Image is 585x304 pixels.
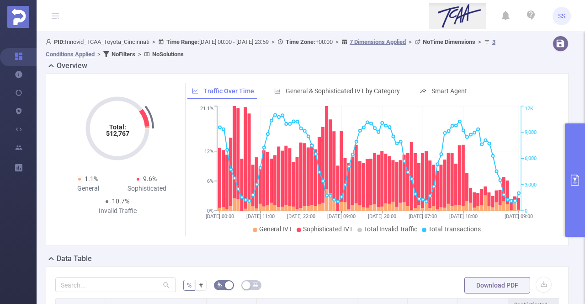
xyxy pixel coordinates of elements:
i: icon: bar-chart [274,88,281,94]
span: Innovid_TCAA_Toyota_Cincinnati [DATE] 00:00 - [DATE] 23:59 +00:00 [46,38,495,58]
tspan: Total: [109,123,126,131]
tspan: [DATE] 18:00 [449,213,477,219]
span: Smart Agent [431,87,467,95]
span: > [149,38,158,45]
h2: Overview [57,60,87,71]
div: Invalid Traffic [88,206,147,216]
div: Sophisticated [117,184,176,193]
span: # [199,282,203,289]
i: icon: line-chart [192,88,198,94]
span: General & Sophisticated IVT by Category [286,87,400,95]
span: Traffic Over Time [203,87,254,95]
tspan: 6,000 [525,156,537,162]
u: 7 Dimensions Applied [350,38,406,45]
span: > [333,38,341,45]
input: Search... [55,277,176,292]
span: SS [558,7,565,25]
span: 10.7% [112,197,129,205]
tspan: 12K [525,106,533,112]
span: > [406,38,415,45]
tspan: 512,767 [106,130,129,137]
tspan: [DATE] 22:00 [287,213,315,219]
span: % [187,282,191,289]
tspan: [DATE] 09:00 [505,213,533,219]
span: > [475,38,484,45]
button: Download PDF [464,277,530,293]
span: General IVT [259,225,292,233]
tspan: [DATE] 09:00 [327,213,356,219]
b: No Time Dimensions [423,38,475,45]
span: > [269,38,277,45]
i: icon: table [253,282,258,288]
i: icon: user [46,39,54,45]
tspan: 0% [207,208,213,214]
tspan: [DATE] 07:00 [409,213,437,219]
img: Protected Media [7,6,29,28]
span: > [95,51,103,58]
tspan: 12% [204,149,213,155]
b: No Filters [112,51,135,58]
h2: Data Table [57,253,92,264]
span: 1.1% [85,175,98,182]
span: 9.6% [143,175,157,182]
tspan: [DATE] 20:00 [368,213,396,219]
tspan: [DATE] 00:00 [206,213,234,219]
tspan: 0 [525,208,527,214]
span: > [135,51,144,58]
tspan: 6% [207,178,213,184]
b: PID: [54,38,65,45]
b: Time Range: [166,38,199,45]
span: Sophisticated IVT [303,225,353,233]
span: Total Invalid Traffic [364,225,417,233]
tspan: 21.1% [200,106,213,112]
div: General [59,184,117,193]
span: Total Transactions [428,225,481,233]
i: icon: bg-colors [217,282,223,288]
tspan: [DATE] 11:00 [246,213,274,219]
tspan: 9,000 [525,129,537,135]
tspan: 3,000 [525,182,537,188]
b: Time Zone: [286,38,315,45]
b: No Solutions [152,51,184,58]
